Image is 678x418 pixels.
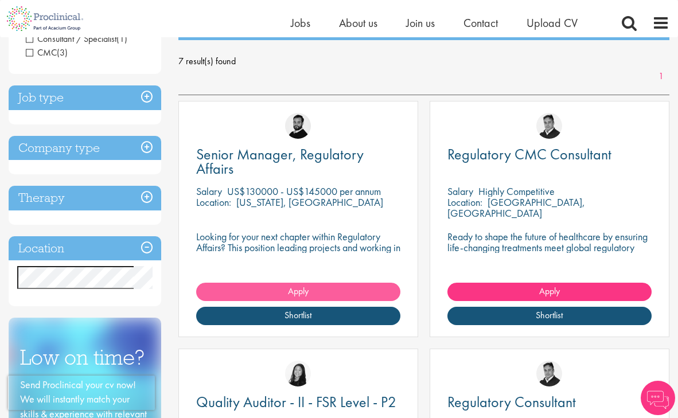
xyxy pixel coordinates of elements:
span: CMC [26,46,57,58]
span: Apply [288,285,309,297]
a: Jobs [291,15,310,30]
img: Peter Duvall [536,361,562,386]
p: [US_STATE], [GEOGRAPHIC_DATA] [236,196,383,209]
img: Numhom Sudsok [285,361,311,386]
a: 1 [653,70,669,83]
a: Regulatory Consultant [447,395,652,409]
p: Highly Competitive [478,185,555,198]
span: (3) [57,46,68,58]
h3: Location [9,236,161,261]
p: Ready to shape the future of healthcare by ensuring life-changing treatments meet global regulato... [447,231,652,286]
span: (1) [116,33,127,45]
a: Apply [196,283,400,301]
span: Location: [447,196,482,209]
h3: Low on time? [20,346,150,369]
a: Contact [463,15,498,30]
a: Join us [406,15,435,30]
iframe: reCAPTCHA [8,376,155,410]
a: Shortlist [196,307,400,325]
a: Regulatory CMC Consultant [447,147,652,162]
span: Quality Auditor - II - FSR Level - P2 [196,392,396,412]
h3: Job type [9,85,161,110]
span: Apply [539,285,560,297]
a: Quality Auditor - II - FSR Level - P2 [196,395,400,409]
span: Senior Manager, Regulatory Affairs [196,144,364,178]
span: Regulatory CMC Consultant [447,144,611,164]
a: Upload CV [527,15,578,30]
span: Regulatory Consultant [447,392,576,412]
p: US$130000 - US$145000 per annum [227,185,381,198]
h3: Therapy [9,186,161,210]
p: Looking for your next chapter within Regulatory Affairs? This position leading projects and worki... [196,231,400,264]
a: Senior Manager, Regulatory Affairs [196,147,400,176]
span: 7 result(s) found [178,53,670,70]
a: Apply [447,283,652,301]
a: About us [339,15,377,30]
img: Nick Walker [285,113,311,139]
span: CMC [26,46,68,58]
span: Location: [196,196,231,209]
span: Consultant / Specialist [26,33,127,45]
a: Shortlist [447,307,652,325]
img: Peter Duvall [536,113,562,139]
span: Salary [447,185,473,198]
img: Chatbot [641,381,675,415]
span: Consultant / Specialist [26,33,116,45]
span: Salary [196,185,222,198]
h3: Company type [9,136,161,161]
p: [GEOGRAPHIC_DATA], [GEOGRAPHIC_DATA] [447,196,585,220]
